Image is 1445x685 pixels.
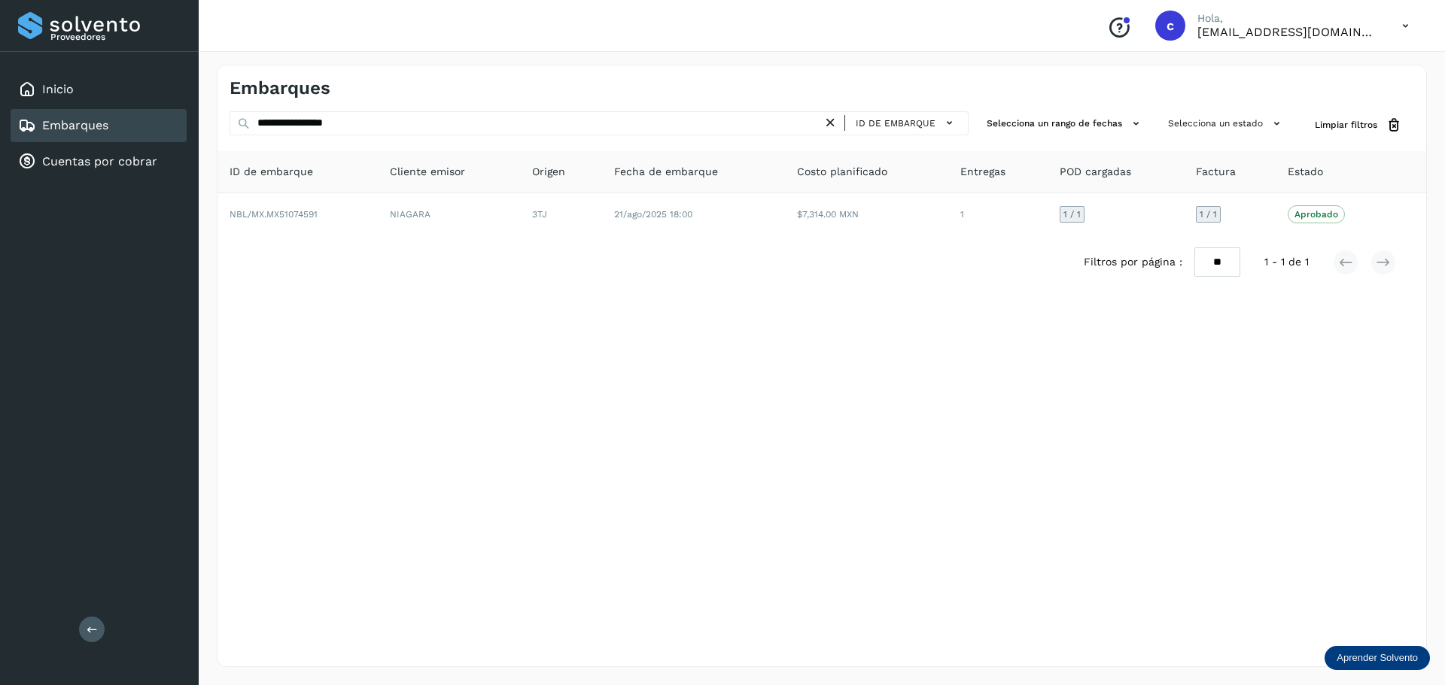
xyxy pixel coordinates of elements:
span: NBL/MX.MX51074591 [230,209,318,220]
div: Embarques [11,109,187,142]
span: Origen [532,164,565,180]
td: 3TJ [520,193,602,235]
a: Inicio [42,82,74,96]
td: NIAGARA [378,193,520,235]
a: Embarques [42,118,108,132]
span: Limpiar filtros [1315,118,1377,132]
span: 1 / 1 [1063,210,1081,219]
button: Selecciona un rango de fechas [981,111,1150,136]
p: Proveedores [50,32,181,42]
span: Entregas [960,164,1005,180]
span: ID de embarque [856,117,935,130]
p: cuentasespeciales8_met@castores.com.mx [1197,25,1378,39]
span: 1 / 1 [1200,210,1217,219]
span: POD cargadas [1060,164,1131,180]
h4: Embarques [230,77,330,99]
p: Aprender Solvento [1337,652,1418,664]
span: ID de embarque [230,164,313,180]
span: Fecha de embarque [614,164,718,180]
span: Cliente emisor [390,164,465,180]
span: 21/ago/2025 18:00 [614,209,692,220]
a: Cuentas por cobrar [42,154,157,168]
span: Factura [1196,164,1236,180]
div: Inicio [11,73,187,106]
p: Aprobado [1294,209,1338,220]
span: Estado [1288,164,1323,180]
div: Aprender Solvento [1325,646,1430,670]
div: Cuentas por cobrar [11,145,187,178]
button: Selecciona un estado [1162,111,1291,136]
p: Hola, [1197,12,1378,25]
span: Filtros por página : [1084,254,1182,270]
button: Limpiar filtros [1303,111,1414,139]
td: 1 [948,193,1048,235]
button: ID de embarque [851,112,962,134]
span: Costo planificado [797,164,887,180]
span: 1 - 1 de 1 [1264,254,1309,270]
td: $7,314.00 MXN [785,193,948,235]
